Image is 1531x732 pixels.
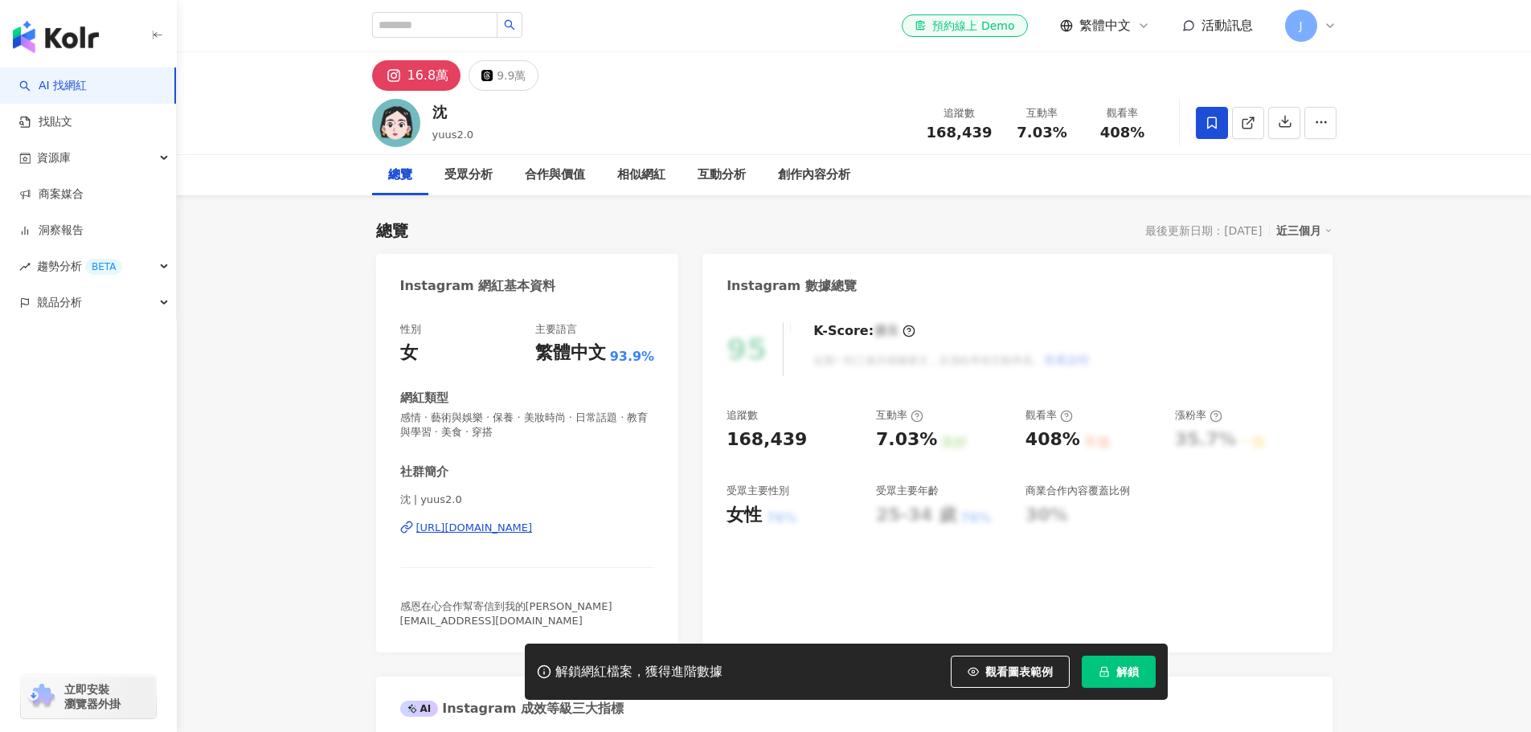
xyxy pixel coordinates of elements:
button: 解鎖 [1082,656,1156,688]
div: 7.03% [876,427,937,452]
button: 觀看圖表範例 [951,656,1070,688]
span: 競品分析 [37,284,82,321]
div: 近三個月 [1276,220,1332,241]
div: 漲粉率 [1175,408,1222,423]
img: logo [13,21,99,53]
span: search [504,19,515,31]
span: 趨勢分析 [37,248,122,284]
a: 商案媒合 [19,186,84,202]
div: 女 [400,341,418,366]
a: 洞察報告 [19,223,84,239]
div: 性別 [400,322,421,337]
a: searchAI 找網紅 [19,78,87,94]
span: 感情 · 藝術與娛樂 · 保養 · 美妝時尚 · 日常話題 · 教育與學習 · 美食 · 穿搭 [400,411,655,440]
span: 沈 | yuus2.0 [400,493,655,507]
div: 追蹤數 [727,408,758,423]
span: 93.9% [610,348,655,366]
div: 受眾主要年齡 [876,484,939,498]
div: 受眾分析 [444,166,493,185]
span: 繁體中文 [1079,17,1131,35]
div: 主要語言 [535,322,577,337]
div: 創作內容分析 [778,166,850,185]
span: 408% [1100,125,1145,141]
div: Instagram 成效等級三大指標 [400,700,624,718]
a: [URL][DOMAIN_NAME] [400,521,655,535]
div: 繁體中文 [535,341,606,366]
button: 16.8萬 [372,60,461,91]
a: chrome extension立即安裝 瀏覽器外掛 [21,675,156,718]
div: 互動率 [1012,105,1073,121]
a: 預約線上 Demo [902,14,1027,37]
div: 9.9萬 [497,64,526,87]
div: 沈 [432,102,474,122]
div: Instagram 網紅基本資料 [400,277,556,295]
span: 168,439 [927,124,993,141]
div: BETA [85,259,122,275]
span: yuus2.0 [432,129,474,141]
div: 追蹤數 [927,105,993,121]
button: 9.9萬 [469,60,538,91]
div: 商業合作內容覆蓋比例 [1025,484,1130,498]
span: 立即安裝 瀏覽器外掛 [64,682,121,711]
div: K-Score : [813,322,915,340]
div: 網紅類型 [400,390,448,407]
div: 觀看率 [1092,105,1153,121]
div: Instagram 數據總覽 [727,277,857,295]
div: 16.8萬 [407,64,449,87]
span: 感恩在心合作幫寄信到我的[PERSON_NAME] [EMAIL_ADDRESS][DOMAIN_NAME] [400,600,612,627]
img: KOL Avatar [372,99,420,147]
span: 活動訊息 [1201,18,1253,33]
div: 預約線上 Demo [915,18,1014,34]
span: 解鎖 [1116,665,1139,678]
a: 找貼文 [19,114,72,130]
div: 觀看率 [1025,408,1073,423]
span: 觀看圖表範例 [985,665,1053,678]
div: 合作與價值 [525,166,585,185]
span: lock [1099,666,1110,677]
div: 受眾主要性別 [727,484,789,498]
div: 總覽 [388,166,412,185]
div: 互動分析 [698,166,746,185]
div: [URL][DOMAIN_NAME] [416,521,533,535]
div: 互動率 [876,408,923,423]
div: 女性 [727,503,762,528]
div: 相似網紅 [617,166,665,185]
div: AI [400,701,439,717]
div: 408% [1025,427,1080,452]
div: 總覽 [376,219,408,242]
span: rise [19,261,31,272]
div: 最後更新日期：[DATE] [1145,224,1262,237]
span: 資源庫 [37,140,71,176]
span: J [1299,17,1302,35]
img: chrome extension [26,684,57,710]
div: 社群簡介 [400,464,448,481]
div: 168,439 [727,427,807,452]
span: 7.03% [1017,125,1066,141]
div: 解鎖網紅檔案，獲得進階數據 [555,664,723,681]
